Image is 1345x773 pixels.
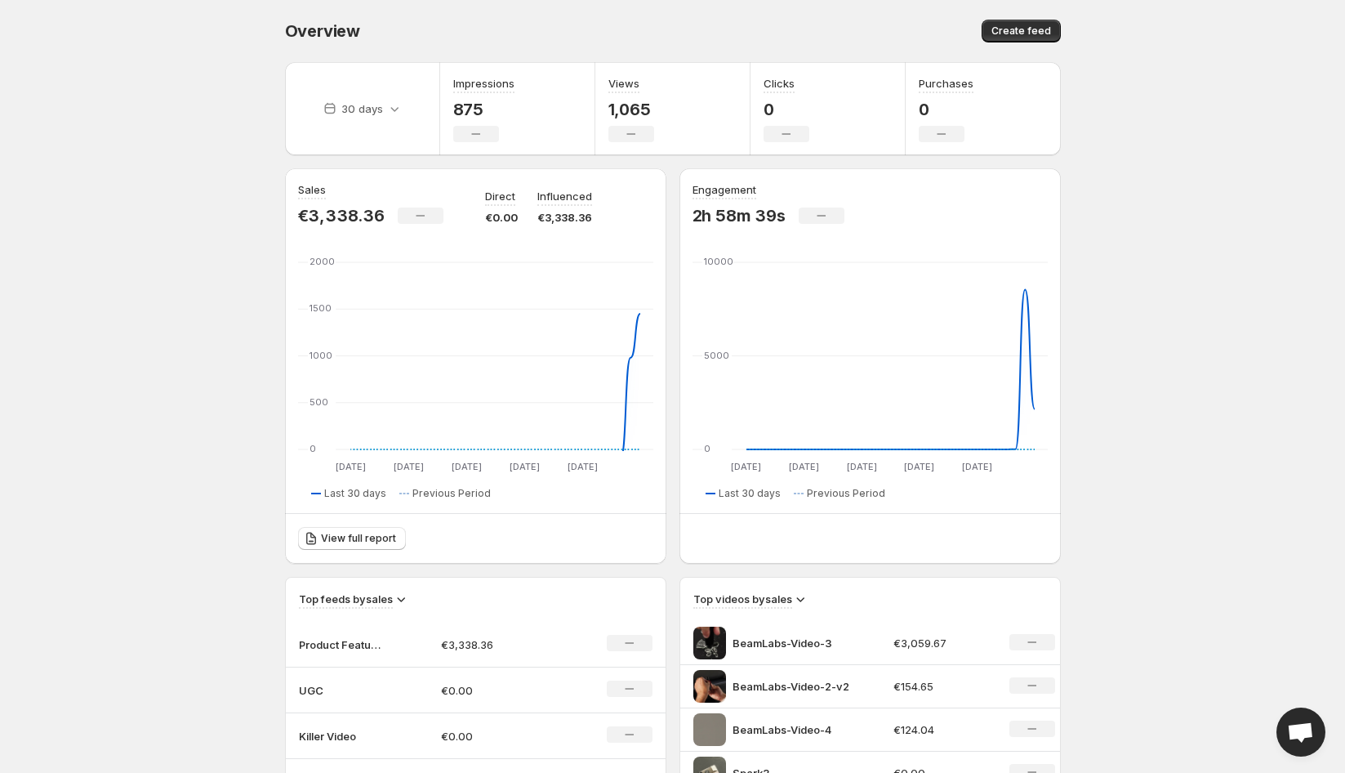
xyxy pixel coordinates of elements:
[509,461,539,472] text: [DATE]
[537,188,592,204] p: Influenced
[846,461,876,472] text: [DATE]
[704,256,733,267] text: 10000
[567,461,597,472] text: [DATE]
[537,209,592,226] p: €3,338.36
[299,728,381,744] p: Killer Video
[451,461,481,472] text: [DATE]
[733,678,855,695] p: BeamLabs-Video-2-v2
[608,75,639,92] h3: Views
[982,20,1061,42] button: Create feed
[733,722,855,738] p: BeamLabs-Video-4
[807,487,885,500] span: Previous Period
[299,682,381,699] p: UGC
[453,75,514,92] h3: Impressions
[285,21,360,41] span: Overview
[298,206,385,226] p: €3,338.36
[961,461,991,472] text: [DATE]
[485,209,518,226] p: €0.00
[904,461,934,472] text: [DATE]
[299,591,393,607] h3: Top feeds by sales
[310,256,335,267] text: 2000
[441,637,557,653] p: €3,338.36
[789,461,819,472] text: [DATE]
[693,670,726,703] img: BeamLabs-Video-2-v2
[335,461,365,472] text: [DATE]
[441,682,557,699] p: €0.00
[693,627,726,659] img: BeamLabs-Video-3
[1276,708,1325,757] div: Open chat
[310,396,328,408] text: 500
[704,350,729,361] text: 5000
[393,461,423,472] text: [DATE]
[310,302,332,314] text: 1500
[310,443,316,454] text: 0
[764,100,809,119] p: 0
[893,722,990,738] p: €124.04
[731,461,761,472] text: [DATE]
[693,713,726,746] img: BeamLabs-Video-4
[453,100,514,119] p: 875
[719,487,781,500] span: Last 30 days
[324,487,386,500] span: Last 30 days
[298,527,406,550] a: View full report
[991,25,1051,38] span: Create feed
[893,678,990,695] p: €154.65
[299,637,381,653] p: Product Features
[733,635,855,651] p: BeamLabs-Video-3
[693,181,756,198] h3: Engagement
[608,100,654,119] p: 1,065
[298,181,326,198] h3: Sales
[321,532,396,545] span: View full report
[341,101,383,117] p: 30 days
[893,635,990,651] p: €3,059.67
[310,350,332,361] text: 1000
[919,75,973,92] h3: Purchases
[919,100,973,119] p: 0
[764,75,795,92] h3: Clicks
[412,487,491,500] span: Previous Period
[693,206,786,226] p: 2h 58m 39s
[441,728,557,744] p: €0.00
[704,443,710,454] text: 0
[485,188,515,204] p: Direct
[693,591,792,607] h3: Top videos by sales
